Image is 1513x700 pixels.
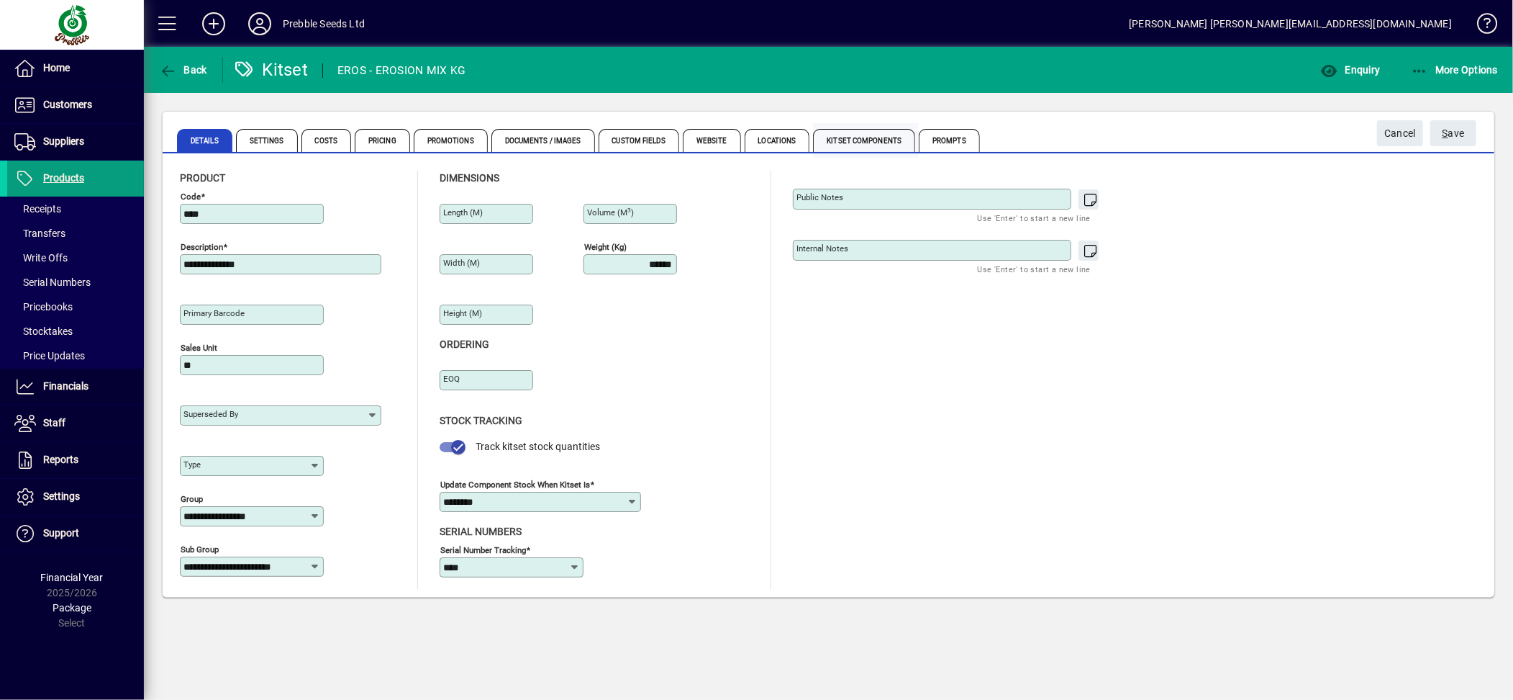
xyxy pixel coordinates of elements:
mat-hint: Use 'Enter' to start a new line [978,210,1091,226]
button: Add [191,11,237,37]
button: Cancel [1377,120,1423,146]
span: Stocktakes [14,326,73,337]
span: Transfers [14,228,65,239]
a: Support [7,516,144,552]
mat-label: Sales unit [181,343,217,353]
span: Write Offs [14,252,68,264]
span: Package [53,602,91,614]
mat-label: Length (m) [443,207,483,217]
a: Settings [7,479,144,515]
mat-label: Height (m) [443,308,482,318]
span: Track kitset stock quantities [476,441,600,452]
span: Enquiry [1320,64,1380,76]
a: Home [7,50,144,86]
span: Suppliers [43,135,84,147]
a: Receipts [7,197,144,221]
a: Knowledge Base [1466,3,1495,50]
span: Cancel [1384,122,1416,145]
span: Custom Fields [599,129,679,152]
mat-label: EOQ [443,374,460,384]
button: More Options [1407,57,1502,83]
span: Costs [301,129,352,152]
span: Promotions [414,129,488,152]
span: Kitset Components [813,129,915,152]
mat-label: Primary barcode [183,308,245,318]
span: Dimensions [440,172,499,184]
mat-hint: Use 'Enter' to start a new line [978,261,1091,277]
span: Home [43,62,70,73]
span: Stock Tracking [440,415,522,426]
span: Product [180,172,225,184]
span: Pricebooks [14,301,73,313]
app-page-header-button: Back [144,57,223,83]
a: Staff [7,405,144,441]
span: Documents / Images [491,129,595,152]
span: Support [43,527,79,539]
span: Pricing [355,129,410,152]
span: Settings [236,129,298,152]
span: S [1442,127,1448,139]
mat-label: Internal Notes [796,243,848,253]
span: Financial Year [41,572,104,583]
mat-label: Description [181,242,223,252]
a: Transfers [7,221,144,246]
button: Save [1430,120,1476,146]
mat-label: Type [183,459,201,470]
mat-label: Volume (m ) [587,207,634,217]
span: Serial Numbers [14,277,91,288]
button: Profile [237,11,283,37]
sup: 3 [627,207,631,214]
a: Suppliers [7,124,144,160]
span: Locations [745,129,810,152]
mat-label: Superseded by [183,409,238,419]
a: Financials [7,369,144,405]
a: Serial Numbers [7,270,144,295]
div: [PERSON_NAME] [PERSON_NAME][EMAIL_ADDRESS][DOMAIN_NAME] [1129,12,1452,35]
span: Price Updates [14,350,85,362]
span: More Options [1411,64,1499,76]
span: Serial Numbers [440,526,522,537]
span: Customers [43,99,92,110]
mat-label: Width (m) [443,258,480,268]
mat-label: Sub group [181,544,219,555]
button: Enquiry [1317,57,1383,83]
span: Financials [43,380,88,392]
span: Receipts [14,203,61,215]
mat-label: Weight (Kg) [584,242,627,252]
a: Customers [7,87,144,123]
button: Back [155,57,211,83]
mat-label: Serial Number tracking [440,544,526,555]
span: Website [683,129,741,152]
span: Ordering [440,338,489,350]
div: Kitset [234,58,309,81]
span: Prompts [919,129,980,152]
span: Back [159,64,207,76]
a: Stocktakes [7,319,144,344]
mat-label: Public Notes [796,192,843,202]
div: EROS - EROSION MIX KG [337,59,465,82]
a: Reports [7,442,144,478]
span: Settings [43,490,80,502]
div: Prebble Seeds Ltd [283,12,365,35]
span: ave [1442,122,1465,145]
mat-label: Group [181,494,203,504]
span: Products [43,172,84,184]
mat-label: Code [181,192,201,202]
a: Pricebooks [7,295,144,319]
a: Write Offs [7,246,144,270]
a: Price Updates [7,344,144,368]
mat-label: Update component stock when kitset is [440,479,590,489]
span: Reports [43,454,78,465]
span: Details [177,129,232,152]
span: Staff [43,417,65,428]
